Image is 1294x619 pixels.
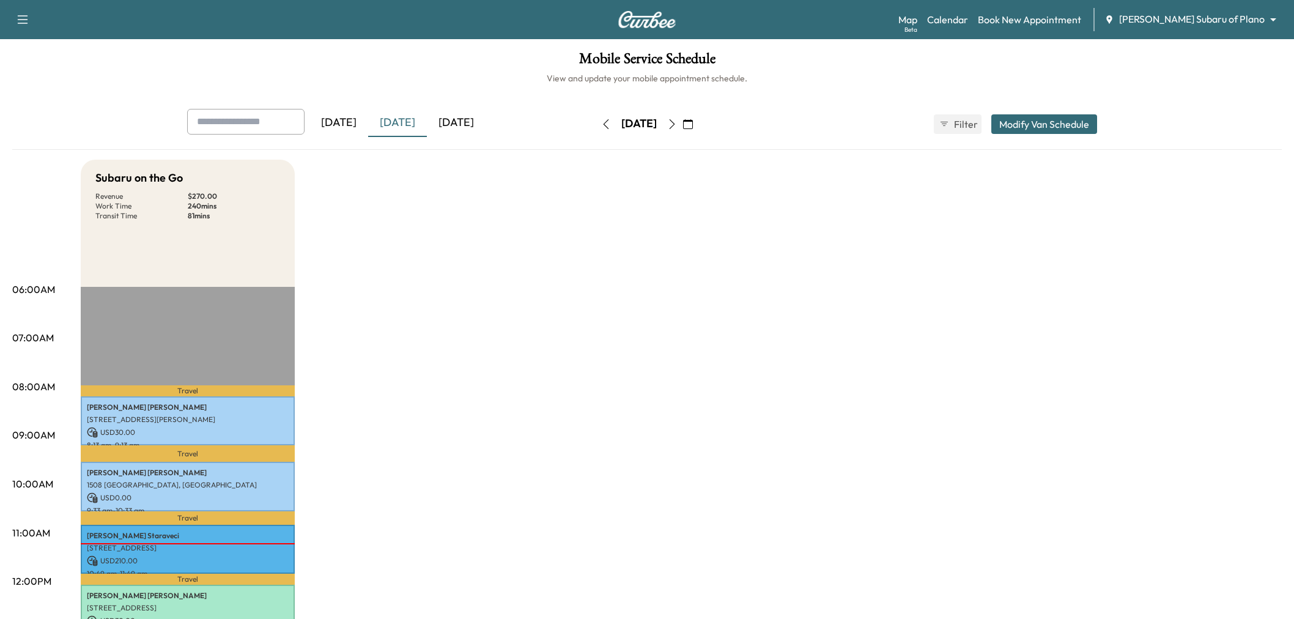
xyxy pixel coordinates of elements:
p: Travel [81,511,295,525]
p: [STREET_ADDRESS] [87,603,289,613]
p: USD 30.00 [87,427,289,438]
h6: View and update your mobile appointment schedule. [12,72,1282,84]
p: 1508 [GEOGRAPHIC_DATA], [GEOGRAPHIC_DATA] [87,480,289,490]
div: [DATE] [427,109,486,137]
p: Travel [81,385,295,396]
p: [STREET_ADDRESS][PERSON_NAME] [87,415,289,424]
p: 240 mins [188,201,280,211]
p: 81 mins [188,211,280,221]
p: Revenue [95,191,188,201]
p: 06:00AM [12,282,55,297]
div: Beta [904,25,917,34]
p: 12:00PM [12,574,51,588]
p: $ 270.00 [188,191,280,201]
span: Filter [954,117,976,132]
p: Transit Time [95,211,188,221]
p: [PERSON_NAME] Staraveci [87,531,289,541]
p: [PERSON_NAME] [PERSON_NAME] [87,402,289,412]
p: [PERSON_NAME] [PERSON_NAME] [87,468,289,478]
button: Modify Van Schedule [991,114,1097,134]
p: 10:49 am - 11:49 am [87,569,289,579]
p: 9:33 am - 10:33 am [87,506,289,516]
div: [DATE] [621,116,657,132]
h5: Subaru on the Go [95,169,183,187]
div: [DATE] [309,109,368,137]
p: USD 210.00 [87,555,289,566]
p: 09:00AM [12,428,55,442]
p: 10:00AM [12,476,53,491]
a: MapBeta [898,12,917,27]
p: 8:13 am - 9:13 am [87,440,289,450]
p: 11:00AM [12,525,50,540]
p: Travel [81,445,295,462]
p: 07:00AM [12,330,54,345]
div: [DATE] [368,109,427,137]
p: USD 0.00 [87,492,289,503]
a: Book New Appointment [978,12,1081,27]
h1: Mobile Service Schedule [12,51,1282,72]
p: 08:00AM [12,379,55,394]
p: Work Time [95,201,188,211]
p: Travel [81,574,295,584]
button: Filter [934,114,982,134]
a: Calendar [927,12,968,27]
img: Curbee Logo [618,11,676,28]
span: [PERSON_NAME] Subaru of Plano [1119,12,1265,26]
p: [STREET_ADDRESS] [87,543,289,553]
p: [PERSON_NAME] [PERSON_NAME] [87,591,289,601]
